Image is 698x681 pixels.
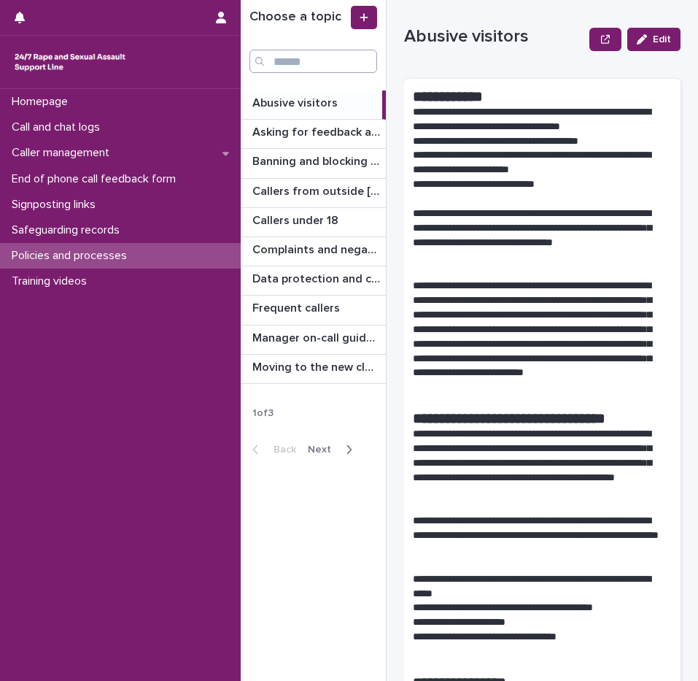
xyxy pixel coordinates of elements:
input: Search [249,50,377,73]
p: Complaints and negative feedback [252,240,383,257]
p: Abusive visitors [404,26,583,47]
a: Complaints and negative feedbackComplaints and negative feedback [241,237,386,266]
span: Next [308,445,340,455]
p: Training videos [6,274,98,288]
a: Manager on-call guidanceManager on-call guidance [241,326,386,355]
p: Caller management [6,146,121,160]
button: Next [302,443,364,456]
p: Call and chat logs [6,120,112,134]
a: Callers from outside [GEOGRAPHIC_DATA]Callers from outside [GEOGRAPHIC_DATA] [241,179,386,208]
p: 1 of 3 [241,396,285,431]
span: Back [265,445,296,455]
h1: Choose a topic [249,9,348,26]
p: Safeguarding records [6,223,131,237]
span: Edit [653,34,671,45]
a: Data protection and confidentiality guidanceData protection and confidentiality guidance [241,266,386,296]
p: Moving to the new cloud contact centre [252,358,383,374]
p: Frequent callers [252,299,343,315]
button: Edit [627,28,680,51]
a: Banning and blocking callersBanning and blocking callers [241,149,386,178]
p: Policies and processes [6,249,139,263]
img: rhQMoQhaT3yELyF149Cw [12,47,128,77]
p: Data protection and confidentiality guidance [252,269,383,286]
a: Abusive visitorsAbusive visitors [241,91,386,120]
button: Back [241,443,302,456]
p: End of phone call feedback form [6,172,187,186]
p: Banning and blocking callers [252,152,383,169]
a: Callers under 18Callers under 18 [241,208,386,237]
p: Homepage [6,95,80,109]
p: Abusive visitors [252,93,341,110]
a: Asking for feedback and demographic dataAsking for feedback and demographic data [241,120,386,149]
a: Moving to the new cloud contact centreMoving to the new cloud contact centre [241,355,386,384]
p: Callers from outside England & Wales [252,182,383,199]
p: Callers under 18 [252,211,341,228]
p: Asking for feedback and demographic data [252,123,383,139]
p: Manager on-call guidance [252,328,383,345]
p: Signposting links [6,198,107,212]
a: Frequent callersFrequent callers [241,296,386,325]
